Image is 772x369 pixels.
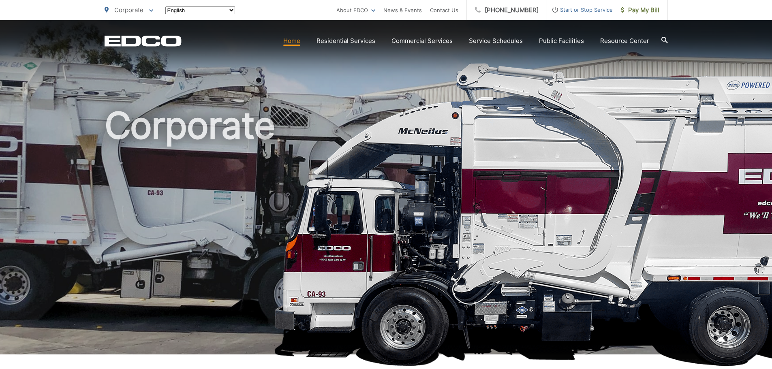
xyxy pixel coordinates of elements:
select: Select a language [165,6,235,14]
a: News & Events [383,5,422,15]
a: Commercial Services [391,36,453,46]
span: Corporate [114,6,143,14]
a: Service Schedules [469,36,523,46]
h1: Corporate [105,105,668,362]
a: Resource Center [600,36,649,46]
a: EDCD logo. Return to the homepage. [105,35,182,47]
a: About EDCO [336,5,375,15]
span: Pay My Bill [621,5,659,15]
a: Home [283,36,300,46]
a: Residential Services [316,36,375,46]
a: Public Facilities [539,36,584,46]
a: Contact Us [430,5,458,15]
